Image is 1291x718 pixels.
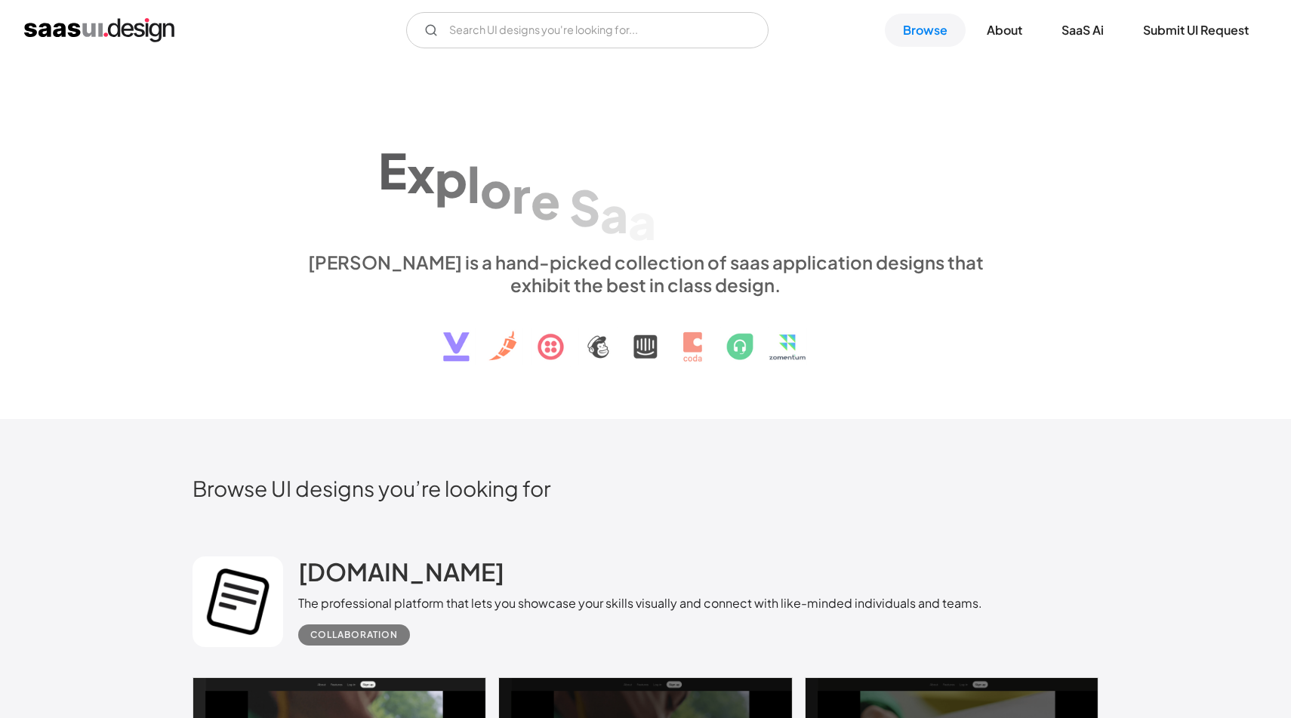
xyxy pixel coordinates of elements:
[298,594,982,612] div: The professional platform that lets you showcase your skills visually and connect with like-minde...
[193,475,1098,501] h2: Browse UI designs you’re looking for
[1043,14,1122,47] a: SaaS Ai
[512,165,531,223] div: r
[298,251,993,296] div: [PERSON_NAME] is a hand-picked collection of saas application designs that exhibit the best in cl...
[480,159,512,217] div: o
[407,145,435,203] div: x
[406,12,769,48] form: Email Form
[467,154,480,212] div: l
[378,140,407,199] div: E
[310,626,398,644] div: Collaboration
[298,120,993,236] h1: Explore SaaS UI design patterns & interactions.
[628,192,656,250] div: a
[24,18,174,42] a: home
[569,177,600,236] div: S
[600,184,628,242] div: a
[885,14,966,47] a: Browse
[417,296,874,374] img: text, icon, saas logo
[406,12,769,48] input: Search UI designs you're looking for...
[531,171,560,230] div: e
[435,149,467,208] div: p
[1125,14,1267,47] a: Submit UI Request
[298,556,504,587] h2: [DOMAIN_NAME]
[969,14,1040,47] a: About
[298,556,504,594] a: [DOMAIN_NAME]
